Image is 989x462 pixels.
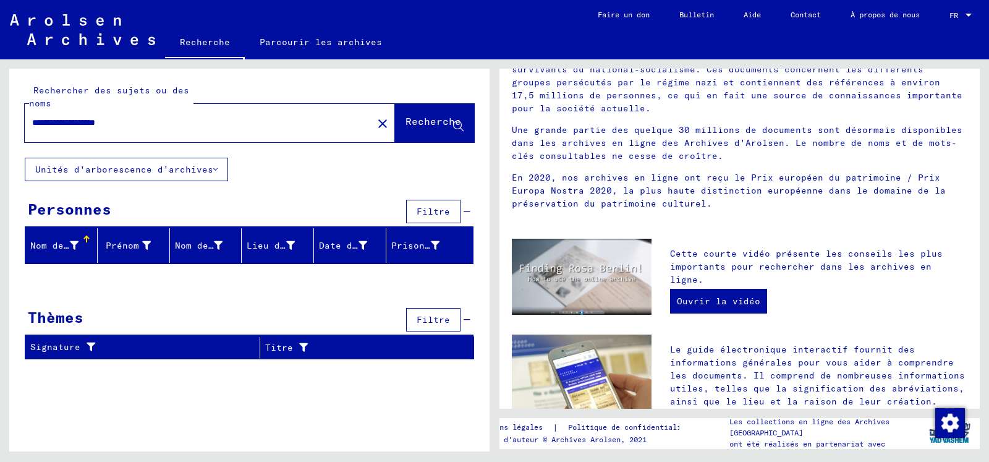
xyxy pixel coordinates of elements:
div: Prénom [103,236,169,255]
font: À propos de nous [851,10,920,19]
button: Filtre [406,200,461,223]
font: En 2020, nos archives en ligne ont reçu le Prix européen du patrimoine / Prix Europa Nostra 2020,... [512,172,946,209]
font: Recherche [405,115,461,127]
div: Lieu de naissance [247,236,313,255]
img: video.jpg [512,239,652,315]
font: ont été réalisés en partenariat avec [729,439,885,448]
button: Clair [370,111,395,135]
a: Politique de confidentialité [558,421,705,434]
a: Recherche [165,27,245,59]
font: Politique de confidentialité [568,422,690,432]
mat-icon: close [375,116,390,131]
img: eguide.jpg [512,335,652,428]
font: | [553,422,558,433]
font: Prénom [106,240,139,251]
mat-header-cell: Date de naissance [314,228,386,263]
mat-header-cell: Prisonnier # [386,228,473,263]
font: Cette courte vidéo présente les conseils les plus importants pour rechercher dans les archives en... [670,248,943,285]
div: Nom de jeune fille [175,236,242,255]
div: Date de naissance [319,236,386,255]
div: Prisonnier # [391,236,458,255]
img: Modifier le consentement [935,408,965,438]
img: Arolsen_neg.svg [10,14,155,45]
font: Le guide électronique interactif fournit des informations générales pour vous aider à comprendre ... [670,344,965,407]
a: Mentions légales [473,421,553,434]
font: Une grande partie des quelque 30 millions de documents sont désormais disponibles dans les archiv... [512,124,962,161]
font: Contact [791,10,821,19]
font: Nom de jeune fille [175,240,274,251]
font: Date de naissance [319,240,414,251]
font: Personnes [28,200,111,218]
font: Unités d'arborescence d'archives [35,164,213,175]
font: Droits d'auteur © Archives Arolsen, 2021 [473,435,647,444]
font: Ouvrir la vidéo [677,296,760,307]
font: FR [949,11,958,20]
button: Unités d'arborescence d'archives [25,158,228,181]
mat-header-cell: Lieu de naissance [242,228,314,263]
mat-header-cell: Nom de famille [25,228,98,263]
font: Lieu de naissance [247,240,341,251]
div: Nom de famille [30,236,97,255]
a: Ouvrir la vidéo [670,289,767,314]
font: Faire un don [598,10,650,19]
font: Thèmes [28,308,83,327]
button: Recherche [395,104,474,142]
font: Nom de famille [30,240,108,251]
div: Titre [265,338,459,357]
font: Bulletin [679,10,714,19]
font: Mentions légales [473,422,543,432]
font: Parcourir les archives [260,36,382,48]
font: Recherche [180,36,230,48]
button: Filtre [406,308,461,332]
img: yv_logo.png [927,417,973,448]
div: Signature [30,338,260,357]
font: Signature [30,341,80,353]
font: Titre [265,342,293,353]
font: Rechercher des sujets ou des noms [29,85,189,109]
font: Prisonnier # [391,240,458,251]
mat-header-cell: Prénom [98,228,170,263]
a: Parcourir les archives [245,27,397,57]
font: Filtre [417,206,450,217]
font: Filtre [417,314,450,325]
mat-header-cell: Nom de jeune fille [170,228,242,263]
font: Aide [744,10,761,19]
font: Les Archives Arolsen sont un centre international sur les persécutions nazies, possédant la plus ... [512,38,962,114]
